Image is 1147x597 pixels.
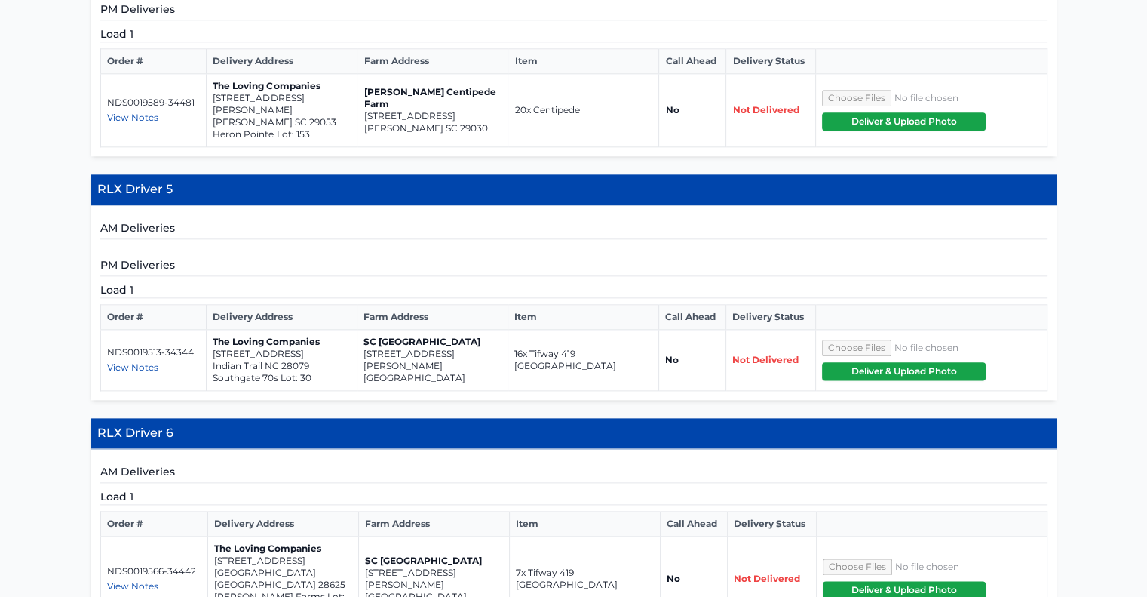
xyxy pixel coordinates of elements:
h5: Load 1 [100,489,1047,505]
p: [GEOGRAPHIC_DATA] [363,372,501,384]
p: The Loving Companies [214,543,352,555]
p: SC [GEOGRAPHIC_DATA] [365,555,503,567]
p: [PERSON_NAME] Centipede Farm [363,86,501,110]
td: 20x Centipede [508,74,659,147]
span: Not Delivered [732,104,799,115]
strong: No [665,354,679,365]
h5: AM Deliveries [100,464,1047,483]
th: Farm Address [357,305,508,330]
h5: Load 1 [100,282,1047,298]
p: The Loving Companies [213,336,351,348]
span: View Notes [107,580,158,592]
th: Call Ahead [658,305,725,330]
p: [STREET_ADDRESS][PERSON_NAME] [213,92,351,116]
th: Order # [100,512,208,537]
th: Call Ahead [661,512,728,537]
th: Delivery Address [207,49,357,74]
h5: AM Deliveries [100,220,1047,239]
p: Indian Trail NC 28079 [213,360,351,372]
p: [STREET_ADDRESS] [213,348,351,360]
button: Deliver & Upload Photo [822,112,986,131]
p: SC [GEOGRAPHIC_DATA] [363,336,501,348]
p: NDS0019566-34442 [107,565,202,577]
th: Call Ahead [659,49,726,74]
h4: RLX Driver 5 [91,174,1057,205]
p: The Loving Companies [213,80,351,92]
h5: PM Deliveries [100,2,1047,20]
th: Item [508,305,658,330]
button: Deliver & Upload Photo [822,362,986,380]
span: Not Delivered [734,573,800,584]
span: View Notes [107,362,158,373]
th: Order # [100,305,206,330]
p: [GEOGRAPHIC_DATA] [GEOGRAPHIC_DATA] 28625 [214,567,352,591]
th: Farm Address [359,512,510,537]
th: Delivery Status [726,49,816,74]
p: NDS0019589-34481 [107,97,201,109]
p: Southgate 70s Lot: 30 [213,372,351,384]
p: [STREET_ADDRESS][PERSON_NAME] [363,348,501,372]
strong: No [665,104,679,115]
h4: RLX Driver 6 [91,418,1057,449]
p: [PERSON_NAME] SC 29030 [363,122,501,134]
p: [STREET_ADDRESS][PERSON_NAME] [365,567,503,591]
h5: Load 1 [100,26,1047,42]
th: Delivery Status [725,305,815,330]
p: [STREET_ADDRESS] [363,110,501,122]
p: [STREET_ADDRESS] [214,555,352,567]
span: View Notes [107,112,158,123]
th: Item [508,49,659,74]
th: Delivery Status [727,512,816,537]
th: Order # [100,49,207,74]
p: [PERSON_NAME] SC 29053 [213,116,351,128]
span: Not Delivered [732,354,799,365]
p: NDS0019513-34344 [107,346,200,359]
td: 16x Tifway 419 [GEOGRAPHIC_DATA] [508,330,658,391]
p: Heron Pointe Lot: 153 [213,128,351,140]
th: Farm Address [357,49,508,74]
th: Item [510,512,661,537]
h5: PM Deliveries [100,257,1047,276]
th: Delivery Address [206,305,357,330]
th: Delivery Address [208,512,359,537]
strong: No [667,573,680,584]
